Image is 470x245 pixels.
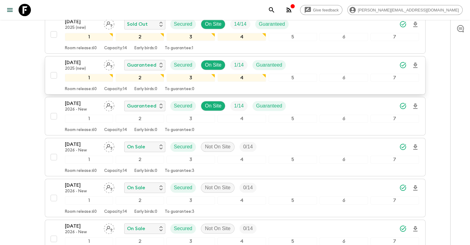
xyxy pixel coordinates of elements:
[205,225,231,232] p: Not On Site
[104,128,127,133] p: Capacity: 14
[218,74,266,82] div: 4
[104,87,127,92] p: Capacity: 14
[134,46,157,51] p: Early birds: 0
[170,60,196,70] div: Secured
[239,183,256,193] div: Trip Fill
[320,115,368,123] div: 6
[134,168,157,173] p: Early birds: 0
[269,115,317,123] div: 5
[65,46,97,51] p: Room release: 60
[127,143,145,151] p: On Sale
[174,225,193,232] p: Secured
[65,141,99,148] p: [DATE]
[45,138,426,176] button: [DATE]2026 - NewAssign pack leaderOn SaleSecuredNot On SiteTrip Fill1234567Room release:60Capacit...
[256,102,282,110] p: Guaranteed
[399,20,407,28] svg: Synced Successfully
[201,183,235,193] div: Not On Site
[134,209,157,214] p: Early birds: 0
[127,225,145,232] p: On Sale
[243,184,253,191] p: 0 / 14
[218,33,266,41] div: 4
[320,33,368,41] div: 6
[399,61,407,69] svg: Synced Successfully
[127,102,156,110] p: Guaranteed
[320,196,368,204] div: 6
[167,155,215,164] div: 3
[65,115,113,123] div: 1
[65,196,113,204] div: 1
[65,182,99,189] p: [DATE]
[230,101,247,111] div: Trip Fill
[205,61,221,69] p: On Site
[104,225,114,230] span: Assign pack leader
[370,155,419,164] div: 7
[65,87,97,92] p: Room release: 60
[174,184,193,191] p: Secured
[310,8,342,12] span: Give feedback
[269,33,317,41] div: 5
[127,61,156,69] p: Guaranteed
[205,20,221,28] p: On Site
[104,62,114,67] span: Assign pack leader
[65,209,97,214] p: Room release: 60
[239,224,256,234] div: Trip Fill
[65,66,99,71] p: 2025 (new)
[65,59,99,66] p: [DATE]
[45,56,426,94] button: [DATE]2025 (new)Assign pack leaderGuaranteedSecuredOn SiteTrip FillGuaranteed1234567Room release:...
[269,155,317,164] div: 5
[412,184,419,192] svg: Download Onboarding
[412,62,419,69] svg: Download Onboarding
[205,184,231,191] p: Not On Site
[104,46,127,51] p: Capacity: 14
[165,168,194,173] p: To guarantee: 3
[370,33,419,41] div: 7
[167,115,215,123] div: 3
[116,115,164,123] div: 2
[65,18,99,25] p: [DATE]
[370,196,419,204] div: 7
[45,15,426,54] button: [DATE]2025 (new)Assign pack leaderSold OutSecuredOn SiteTrip FillGuaranteed1234567Room release:60...
[370,74,419,82] div: 7
[399,225,407,232] svg: Synced Successfully
[201,60,225,70] div: On Site
[116,74,164,82] div: 2
[65,230,99,235] p: 2026 - New
[65,148,99,153] p: 2026 - New
[165,87,194,92] p: To guarantee: 0
[174,102,193,110] p: Secured
[300,5,342,15] a: Give feedback
[243,143,253,151] p: 0 / 14
[116,196,164,204] div: 2
[170,224,196,234] div: Secured
[234,61,243,69] p: 1 / 14
[45,179,426,217] button: [DATE]2026 - NewAssign pack leaderOn SaleSecuredNot On SiteTrip Fill1234567Room release:60Capacit...
[234,102,243,110] p: 1 / 14
[167,74,215,82] div: 3
[205,143,231,151] p: Not On Site
[370,115,419,123] div: 7
[320,155,368,164] div: 6
[170,183,196,193] div: Secured
[170,142,196,152] div: Secured
[265,4,278,16] button: search adventures
[65,74,113,82] div: 1
[127,20,148,28] p: Sold Out
[412,103,419,110] svg: Download Onboarding
[170,19,196,29] div: Secured
[65,168,97,173] p: Room release: 60
[354,8,462,12] span: [PERSON_NAME][EMAIL_ADDRESS][DOMAIN_NAME]
[201,224,235,234] div: Not On Site
[205,102,221,110] p: On Site
[399,102,407,110] svg: Synced Successfully
[65,100,99,107] p: [DATE]
[243,225,253,232] p: 0 / 14
[259,20,285,28] p: Guaranteed
[412,21,419,28] svg: Download Onboarding
[174,61,193,69] p: Secured
[104,103,114,107] span: Assign pack leader
[65,222,99,230] p: [DATE]
[201,101,225,111] div: On Site
[347,5,463,15] div: [PERSON_NAME][EMAIL_ADDRESS][DOMAIN_NAME]
[230,60,247,70] div: Trip Fill
[167,196,215,204] div: 3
